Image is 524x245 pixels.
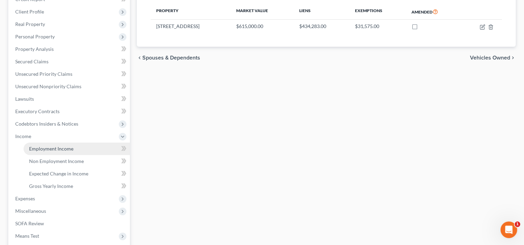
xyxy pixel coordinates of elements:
[29,171,88,176] span: Expected Change in Income
[151,20,230,33] td: [STREET_ADDRESS]
[293,20,349,33] td: $434,283.00
[15,21,45,27] span: Real Property
[151,4,230,20] th: Property
[24,167,130,180] a: Expected Change in Income
[15,96,34,102] span: Lawsuits
[470,55,516,61] button: Vehicles Owned chevron_right
[15,71,72,77] span: Unsecured Priority Claims
[15,208,46,214] span: Miscellaneous
[231,20,294,33] td: $615,000.00
[15,9,44,15] span: Client Profile
[470,55,510,61] span: Vehicles Owned
[24,143,130,155] a: Employment Income
[10,55,130,68] a: Secured Claims
[231,4,294,20] th: Market Value
[29,183,73,189] span: Gross Yearly Income
[15,121,78,127] span: Codebtors Insiders & Notices
[500,221,517,238] iframe: Intercom live chat
[24,155,130,167] a: Non Employment Income
[142,55,200,61] span: Spouses & Dependents
[137,55,200,61] button: chevron_left Spouses & Dependents
[293,4,349,20] th: Liens
[10,105,130,118] a: Executory Contracts
[10,80,130,93] a: Unsecured Nonpriority Claims
[10,93,130,105] a: Lawsuits
[29,146,73,152] span: Employment Income
[137,55,142,61] i: chevron_left
[515,221,520,227] span: 1
[10,68,130,80] a: Unsecured Priority Claims
[15,58,48,64] span: Secured Claims
[15,83,81,89] span: Unsecured Nonpriority Claims
[10,217,130,230] a: SOFA Review
[510,55,516,61] i: chevron_right
[15,220,44,226] span: SOFA Review
[15,233,39,239] span: Means Test
[349,20,406,33] td: $31,575.00
[15,34,55,39] span: Personal Property
[15,108,60,114] span: Executory Contracts
[349,4,406,20] th: Exemptions
[406,4,461,20] th: Amended
[24,180,130,192] a: Gross Yearly Income
[10,43,130,55] a: Property Analysis
[29,158,84,164] span: Non Employment Income
[15,46,54,52] span: Property Analysis
[15,133,31,139] span: Income
[15,196,35,201] span: Expenses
